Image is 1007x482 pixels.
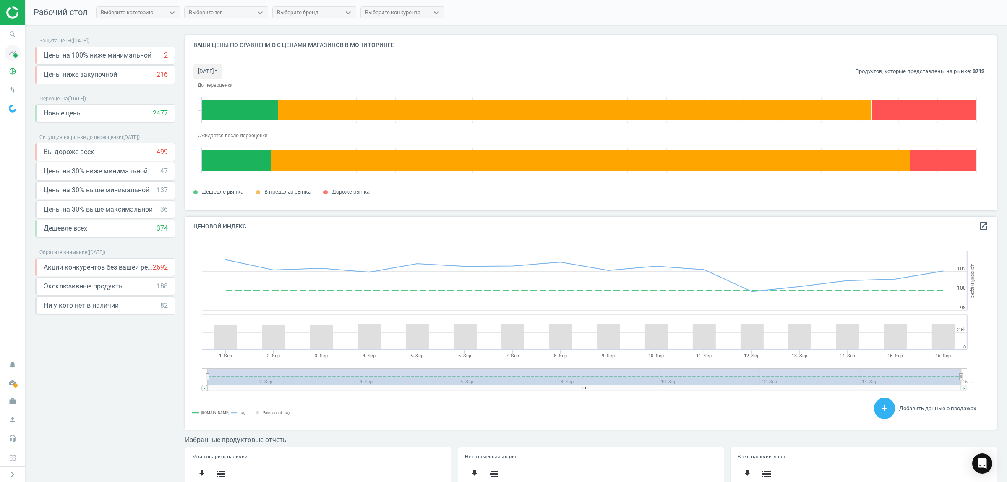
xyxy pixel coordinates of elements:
[738,454,989,460] h5: Все в наличии, я нет
[363,353,376,359] tspan: 4. Sep
[157,224,168,233] div: 374
[160,205,168,214] div: 36
[963,379,973,385] tspan: 16. …
[855,68,984,75] p: Продуктов, которые представлены на рынке:
[185,436,997,444] h3: Избранные продуктовые отчеты
[160,167,168,176] div: 47
[198,82,232,88] tspan: До переоценки
[101,9,154,16] div: Выберите категорию
[602,353,615,359] tspan: 9. Sep
[202,189,243,195] span: Дешевле рынка
[39,134,122,140] span: Ситуация на рынке до переоценки
[506,353,519,359] tspan: 7. Sep
[8,469,18,479] i: chevron_right
[465,454,717,460] h5: Не отвеченная акция
[459,353,472,359] tspan: 6. Sep
[6,6,66,19] img: ajHJNr6hYgQAAAAASUVORK5CYII=
[240,411,245,415] tspan: avg
[936,353,951,359] tspan: 16. Sep
[122,134,140,140] span: ( [DATE] )
[5,430,21,446] i: headset_mic
[470,469,480,479] i: get_app
[742,469,752,479] i: get_app
[970,264,976,299] tspan: Ценовой индекс
[157,282,168,291] div: 188
[153,263,168,272] div: 2692
[978,221,989,231] i: open_in_new
[219,353,232,359] tspan: 1. Sep
[44,51,151,60] span: Цены на 100% ниже минимальной
[185,217,997,236] h4: Ценовой индекс
[267,353,280,359] tspan: 2. Sep
[160,301,168,310] div: 82
[489,469,499,479] i: storage
[5,375,21,391] i: cloud_done
[5,26,21,42] i: search
[263,411,290,415] tspan: Pairs count: avg
[5,63,21,79] i: pie_chart_outlined
[201,411,229,415] tspan: [DOMAIN_NAME]
[153,109,168,118] div: 2477
[198,133,268,139] tspan: Ожидается после переоценки
[193,64,222,79] button: [DATE]
[44,205,153,214] span: Цены на 30% выше максимальной
[957,266,966,272] text: 102
[840,353,856,359] tspan: 14. Sep
[44,301,119,310] span: Ни у кого нет в наличии
[157,147,168,157] div: 499
[44,109,82,118] span: Новые цены
[554,353,567,359] tspan: 8. Sep
[957,285,966,291] text: 100
[197,469,207,479] i: get_app
[792,353,808,359] tspan: 13. Sep
[332,189,370,195] span: Дороже рынка
[879,403,890,413] i: add
[216,469,226,479] i: storage
[39,96,68,102] span: Переоценка
[192,454,444,460] h5: Мои товары в наличии
[365,9,420,16] div: Выберите конкурента
[87,249,105,255] span: ( [DATE] )
[978,221,989,232] a: open_in_new
[9,105,16,113] img: wGWNvw8QSZomAAAAABJRU5ErkJggg==
[5,82,21,98] i: swap_vert
[44,147,94,157] span: Вы дороже всех
[68,96,86,102] span: ( [DATE] )
[899,405,976,411] span: Добавить данные о продажах
[189,9,222,16] div: Выберите тег
[39,38,71,44] span: Защита цены
[744,353,760,359] tspan: 12. Sep
[277,9,318,16] div: Выберите бренд
[697,353,712,359] tspan: 11. Sep
[973,68,984,74] b: 3712
[39,249,87,255] span: Обратите внимание
[649,353,664,359] tspan: 10. Sep
[5,393,21,409] i: work
[315,353,328,359] tspan: 3. Sep
[164,51,168,60] div: 2
[71,38,89,44] span: ( [DATE] )
[34,7,88,17] span: Рабочий стол
[44,186,149,195] span: Цены на 30% выше минимальной
[5,45,21,61] i: timeline
[888,353,903,359] tspan: 15. Sep
[957,327,966,333] text: 2.5k
[44,282,124,291] span: Эксклюзивные продукты
[960,305,966,311] text: 98
[411,353,424,359] tspan: 5. Sep
[972,453,992,474] div: Open Intercom Messenger
[157,186,168,195] div: 137
[5,412,21,428] i: person
[762,469,772,479] i: storage
[44,167,148,176] span: Цены на 30% ниже минимальной
[185,35,997,55] h4: Ваши цены по сравнению с ценами магазинов в мониторинге
[2,469,23,480] button: chevron_right
[157,70,168,79] div: 216
[963,344,966,350] text: 0
[874,398,895,419] button: add
[44,224,87,233] span: Дешевле всех
[264,189,311,195] span: В пределах рынка
[5,356,21,372] i: notifications
[44,263,153,272] span: Акции конкурентов без вашей реакции
[44,70,117,79] span: Цены ниже закупочной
